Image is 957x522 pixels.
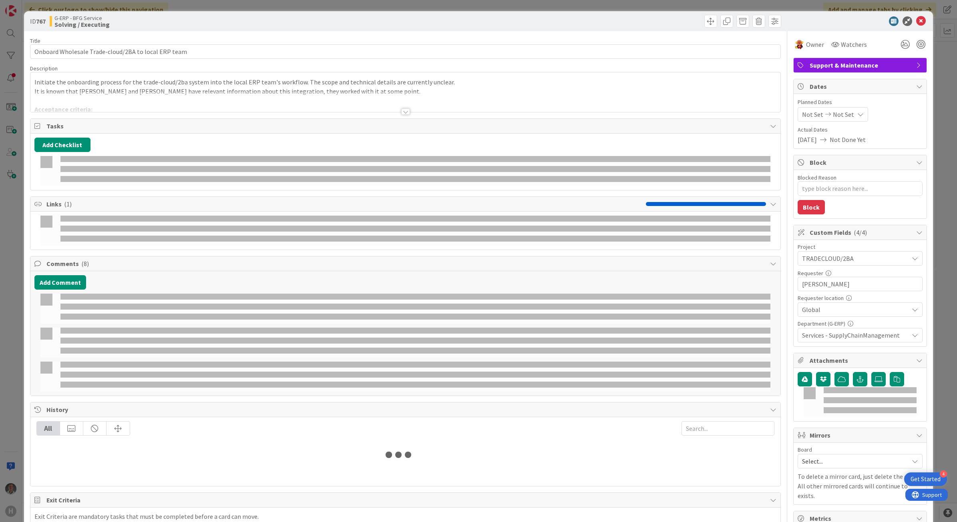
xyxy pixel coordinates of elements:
span: Not Set [833,110,854,119]
div: Open Get Started checklist, remaining modules: 4 [904,472,947,486]
span: Tasks [46,121,766,131]
span: [DATE] [798,135,817,144]
div: Project [798,244,923,250]
span: Board [798,447,812,452]
span: G-ERP - BFG Service [54,15,110,21]
span: Planned Dates [798,98,923,106]
span: Actual Dates [798,126,923,134]
button: Block [798,200,825,214]
div: Department (G-ERP) [798,321,923,326]
span: Block [810,158,912,167]
span: Not Set [802,110,823,119]
span: ID [30,16,46,26]
button: Add Checklist [34,138,90,152]
b: 767 [36,17,46,25]
p: Initiate the onboarding process for the trade-cloud/2ba system into the local ERP team's workflow... [34,78,777,87]
span: TRADECLOUD/2BA [802,253,905,264]
p: It is known that [PERSON_NAME] and [PERSON_NAME] have relevant information about this integration... [34,87,777,96]
div: Get Started [911,475,941,483]
div: Requester location [798,295,923,301]
label: Requester [798,270,823,277]
button: Add Comment [34,275,86,290]
span: Description [30,65,58,72]
span: Not Done Yet [830,135,866,144]
input: Search... [682,421,774,436]
span: Links [46,199,642,209]
span: History [46,405,766,414]
span: Watchers [841,40,867,49]
span: Exit Criteria [46,495,766,505]
span: Mirrors [810,430,912,440]
b: Solving / Executing [54,21,110,28]
div: 4 [940,470,947,478]
span: ( 1 ) [64,200,72,208]
span: Custom Fields [810,228,912,237]
span: ( 4/4 ) [854,228,867,236]
label: Blocked Reason [798,174,836,181]
span: Support [17,1,36,11]
span: Dates [810,82,912,91]
span: Support & Maintenance [810,60,912,70]
span: Owner [806,40,824,49]
div: Exit Criteria are mandatory tasks that must be completed before a card can move. [34,512,259,521]
img: LC [795,40,804,49]
label: Title [30,37,40,44]
input: type card name here... [30,44,781,59]
span: Attachments [810,356,912,365]
span: Global [802,304,905,315]
span: Services - SupplyChainManagement [802,330,909,340]
span: ( 8 ) [81,260,89,268]
div: All [37,422,60,435]
span: Comments [46,259,766,268]
span: Select... [802,456,905,467]
p: To delete a mirror card, just delete the card. All other mirrored cards will continue to exists. [798,472,923,500]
